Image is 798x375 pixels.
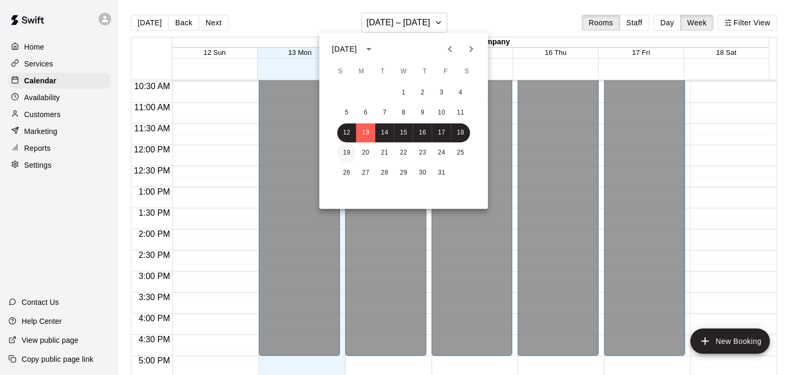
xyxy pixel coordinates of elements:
button: 30 [413,164,432,182]
button: 19 [337,143,356,162]
button: 9 [413,103,432,122]
span: Wednesday [394,61,413,82]
button: 25 [451,143,470,162]
button: 27 [356,164,375,182]
span: Thursday [415,61,434,82]
button: 7 [375,103,394,122]
span: Friday [436,61,455,82]
button: Previous month [440,39,461,60]
div: [DATE] [332,44,357,55]
button: 14 [375,123,394,142]
button: 17 [432,123,451,142]
span: Saturday [458,61,476,82]
button: 12 [337,123,356,142]
button: 5 [337,103,356,122]
button: 20 [356,143,375,162]
button: 31 [432,164,451,182]
button: 13 [356,123,375,142]
button: 8 [394,103,413,122]
button: 23 [413,143,432,162]
button: 3 [432,83,451,102]
button: 2 [413,83,432,102]
button: 26 [337,164,356,182]
button: 1 [394,83,413,102]
button: 16 [413,123,432,142]
span: Tuesday [373,61,392,82]
span: Monday [352,61,371,82]
button: 10 [432,103,451,122]
button: Next month [461,39,482,60]
button: 22 [394,143,413,162]
span: Sunday [331,61,350,82]
button: 18 [451,123,470,142]
button: 21 [375,143,394,162]
button: 24 [432,143,451,162]
button: 4 [451,83,470,102]
button: 6 [356,103,375,122]
button: 11 [451,103,470,122]
button: 28 [375,164,394,182]
button: calendar view is open, switch to year view [360,40,378,58]
button: 29 [394,164,413,182]
button: 15 [394,123,413,142]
